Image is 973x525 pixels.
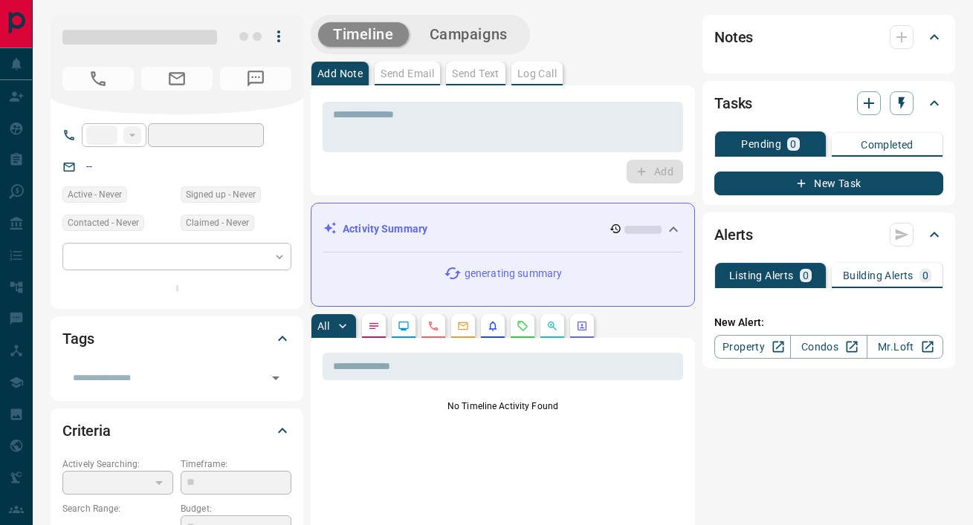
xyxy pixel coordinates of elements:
[714,19,943,55] div: Notes
[323,400,683,413] p: No Timeline Activity Found
[220,67,291,91] span: No Number
[576,320,588,332] svg: Agent Actions
[62,502,173,515] p: Search Range:
[68,187,122,202] span: Active - Never
[714,172,943,195] button: New Task
[415,22,523,47] button: Campaigns
[86,160,92,172] a: --
[861,140,914,150] p: Completed
[62,419,111,443] h2: Criteria
[457,320,469,332] svg: Emails
[181,502,291,515] p: Budget:
[398,320,410,332] svg: Lead Browsing Activity
[317,321,329,331] p: All
[714,85,943,121] div: Tasks
[714,335,791,359] a: Property
[62,413,291,449] div: Criteria
[790,139,796,149] p: 0
[714,217,943,252] div: Alerts
[181,457,291,471] p: Timeframe:
[714,25,753,49] h2: Notes
[323,215,682,243] div: Activity Summary
[62,327,94,350] h2: Tags
[803,270,809,281] p: 0
[922,270,928,281] p: 0
[265,368,286,388] button: Open
[790,335,867,359] a: Condos
[843,270,914,281] p: Building Alerts
[714,223,753,247] h2: Alerts
[427,320,439,332] svg: Calls
[68,215,139,230] span: Contacted - Never
[318,22,409,47] button: Timeline
[714,315,943,330] p: New Alert:
[186,215,249,230] span: Claimed - Never
[741,139,781,149] p: Pending
[465,266,562,281] p: generating summary
[62,457,173,471] p: Actively Searching:
[867,335,943,359] a: Mr.Loft
[62,67,134,91] span: No Number
[343,221,427,237] p: Activity Summary
[62,321,291,356] div: Tags
[186,187,256,202] span: Signed up - Never
[714,91,752,115] h2: Tasks
[487,320,499,332] svg: Listing Alerts
[546,320,558,332] svg: Opportunities
[317,68,363,79] p: Add Note
[517,320,528,332] svg: Requests
[729,270,794,281] p: Listing Alerts
[368,320,380,332] svg: Notes
[141,67,213,91] span: No Email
